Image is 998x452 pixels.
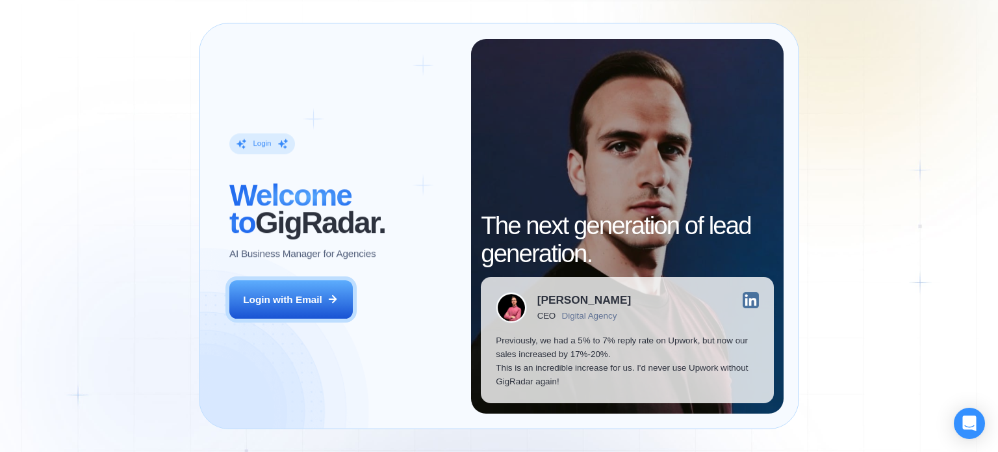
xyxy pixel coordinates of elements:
h2: The next generation of lead generation. [481,212,774,267]
p: AI Business Manager for Agencies [229,246,376,260]
div: CEO [537,311,556,321]
div: Login [253,139,271,148]
div: Digital Agency [562,311,617,321]
div: [PERSON_NAME] [537,295,631,306]
div: Login with Email [243,293,322,306]
div: Open Intercom Messenger [954,408,985,439]
p: Previously, we had a 5% to 7% reply rate on Upwork, but now our sales increased by 17%-20%. This ... [496,334,759,389]
h2: ‍ GigRadar. [229,181,456,236]
button: Login with Email [229,280,353,319]
span: Welcome to [229,178,352,239]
